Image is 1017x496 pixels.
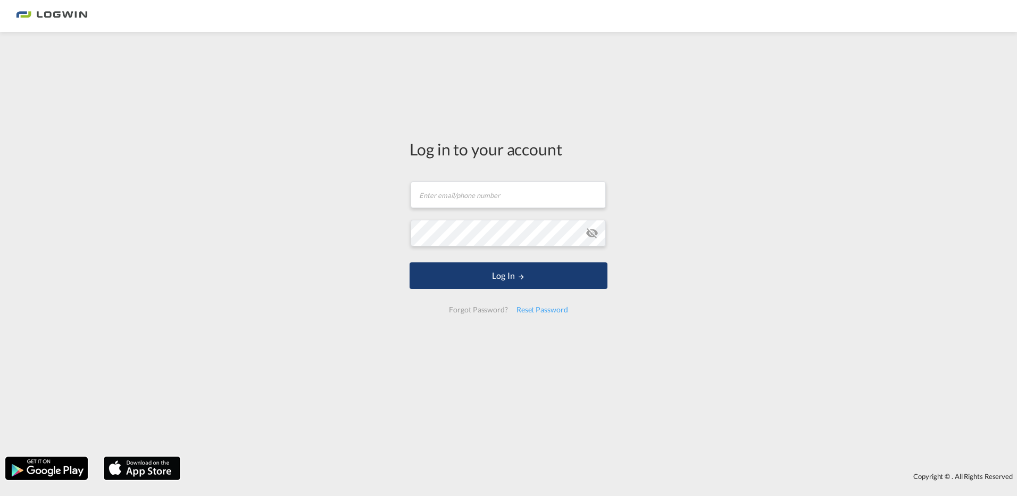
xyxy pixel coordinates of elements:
img: google.png [4,456,89,481]
img: apple.png [103,456,181,481]
div: Copyright © . All Rights Reserved [186,467,1017,485]
div: Forgot Password? [445,300,512,319]
img: bc73a0e0d8c111efacd525e4c8ad7d32.png [16,4,88,28]
div: Log in to your account [410,138,607,160]
button: LOGIN [410,262,607,289]
md-icon: icon-eye-off [586,227,598,239]
input: Enter email/phone number [411,181,606,208]
div: Reset Password [512,300,572,319]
